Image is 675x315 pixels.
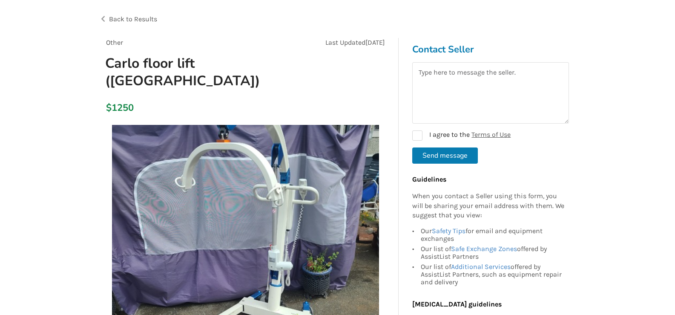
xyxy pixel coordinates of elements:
div: Our list of offered by AssistList Partners, such as equipment repair and delivery [421,262,565,286]
button: Send message [412,147,478,164]
b: Guidelines [412,175,446,183]
div: Our for email and equipment exchanges [421,227,565,244]
a: Safe Exchange Zones [451,245,517,253]
h1: Carlo floor lift ([GEOGRAPHIC_DATA]) [98,55,300,90]
a: Additional Services [451,263,511,271]
span: [DATE] [365,38,385,46]
a: Safety Tips [432,227,465,235]
div: $1250 [106,102,111,114]
h3: Contact Seller [412,43,569,55]
b: [MEDICAL_DATA] guidelines [412,300,502,308]
span: Other [106,38,123,46]
label: I agree to the [412,130,511,141]
div: Our list of offered by AssistList Partners [421,244,565,262]
span: Last Updated [325,38,365,46]
span: Back to Results [109,15,157,23]
p: When you contact a Seller using this form, you will be sharing your email address with them. We s... [412,191,565,221]
a: Terms of Use [471,130,511,139]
